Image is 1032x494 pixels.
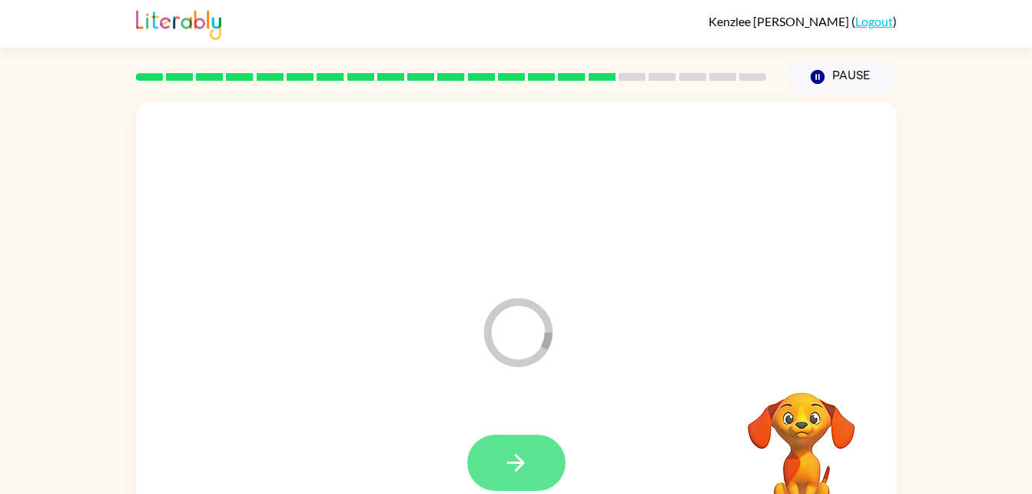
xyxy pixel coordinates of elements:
span: Kenzlee [PERSON_NAME] [708,14,851,28]
button: Pause [785,59,897,95]
a: Logout [855,14,893,28]
div: ( ) [708,14,897,28]
img: Literably [136,6,221,40]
